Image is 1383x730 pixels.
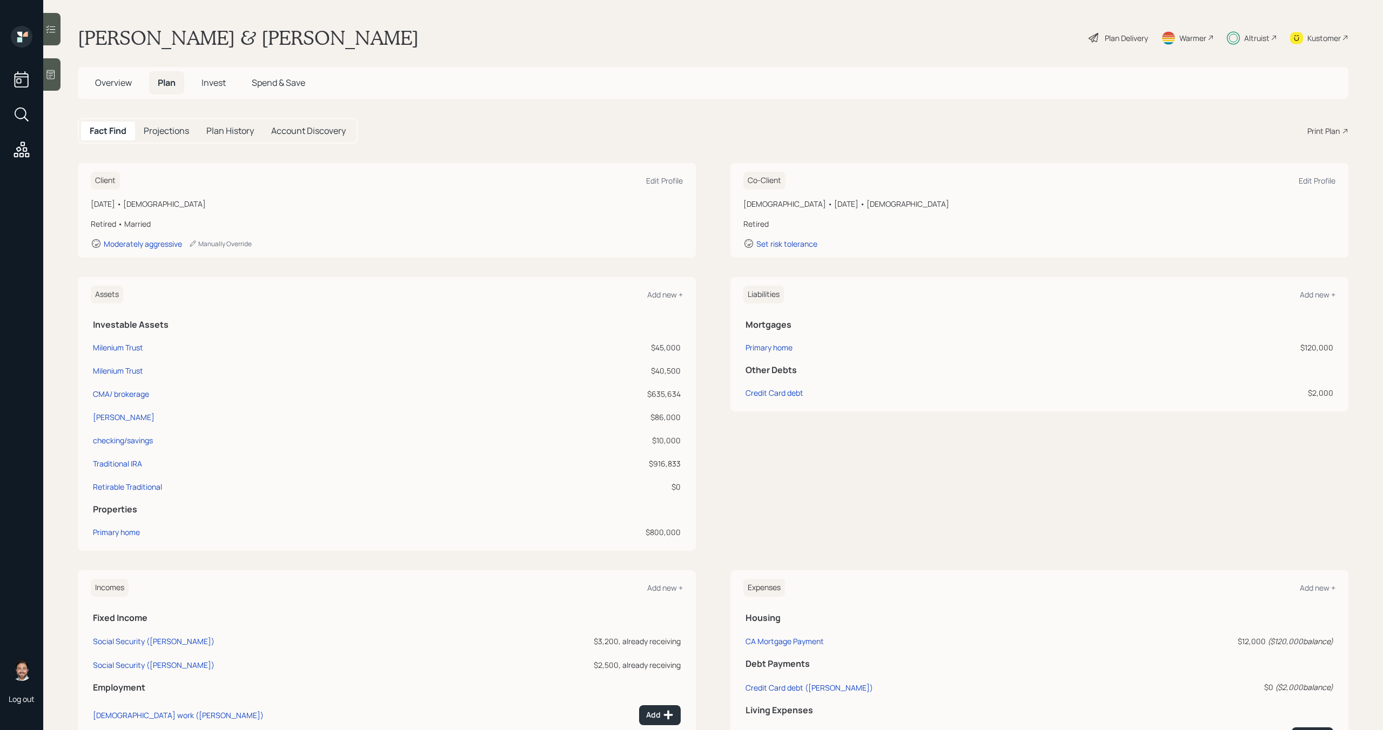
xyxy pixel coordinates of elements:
div: Add new + [1300,583,1335,593]
div: $2,500, already receiving [482,659,681,671]
div: Print Plan [1307,125,1340,137]
img: michael-russo-headshot.png [11,659,32,681]
h5: Other Debts [746,365,1333,375]
span: Overview [95,77,132,89]
div: Warmer [1179,32,1206,44]
i: ( $120,000 balance) [1267,636,1333,646]
h5: Fact Find [90,126,126,136]
div: [DATE] • [DEMOGRAPHIC_DATA] [91,198,683,209]
h5: Investable Assets [93,320,681,330]
div: $916,833 [478,458,681,469]
div: Moderately aggressive [104,239,182,249]
div: Retirable Traditional [93,481,162,492]
div: Social Security ([PERSON_NAME]) [93,660,214,670]
h1: [PERSON_NAME] & [PERSON_NAME] [78,26,419,50]
div: Primary home [746,342,793,353]
h5: Plan History [206,126,254,136]
div: Traditional IRA [93,458,142,469]
div: checking/savings [93,435,153,446]
span: Invest [202,77,226,89]
div: Add new + [647,583,683,593]
div: $2,000 [1116,387,1333,398]
div: Kustomer [1307,32,1341,44]
div: $40,500 [478,365,681,376]
div: Altruist [1244,32,1270,44]
div: $10,000 [478,435,681,446]
div: $635,634 [478,388,681,400]
span: Spend & Save [252,77,305,89]
div: Credit Card debt ([PERSON_NAME]) [746,682,873,693]
div: Manually Override [189,239,252,248]
div: Milenium Trust [93,342,143,353]
span: Plan [158,77,176,89]
i: ( $2,000 balance) [1275,682,1333,692]
h6: Assets [91,286,123,303]
div: Add [646,709,674,720]
div: Plan Delivery [1105,32,1148,44]
div: Primary home [93,526,140,538]
h5: Account Discovery [271,126,346,136]
h5: Living Expenses [746,705,1333,715]
div: $12,000 [1133,636,1333,647]
div: Social Security ([PERSON_NAME]) [93,636,214,646]
div: Edit Profile [646,175,683,186]
h5: Mortgages [746,320,1333,330]
h6: Expenses [743,579,785,597]
button: Add [639,705,681,725]
div: [PERSON_NAME] [93,411,155,423]
div: [DEMOGRAPHIC_DATA] work ([PERSON_NAME]) [93,710,264,720]
div: CA Mortgage Payment [746,636,824,646]
h5: Properties [93,504,681,515]
div: CMA/ brokerage [93,388,149,400]
div: $0 [1133,681,1333,693]
div: $120,000 [1116,342,1333,353]
div: Credit Card debt [746,387,803,398]
div: Retired [743,218,1335,229]
div: $3,200, already receiving [482,636,681,647]
h5: Projections [144,126,189,136]
div: Edit Profile [1299,175,1335,186]
div: $86,000 [478,411,681,423]
div: Set risk tolerance [756,239,817,249]
h5: Debt Payments [746,659,1333,669]
h6: Client [91,172,120,190]
h5: Fixed Income [93,613,681,623]
div: Milenium Trust [93,365,143,376]
h6: Liabilities [743,286,784,303]
div: Log out [9,694,35,704]
h6: Incomes [91,579,129,597]
h5: Employment [93,682,681,693]
div: [DEMOGRAPHIC_DATA] • [DATE] • [DEMOGRAPHIC_DATA] [743,198,1335,209]
div: $45,000 [478,342,681,353]
div: $800,000 [478,526,681,538]
div: Add new + [647,289,683,300]
div: Retired • Married [91,218,683,229]
h6: Co-Client [743,172,786,190]
div: Add new + [1300,289,1335,300]
h5: Housing [746,613,1333,623]
div: $0 [478,481,681,492]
